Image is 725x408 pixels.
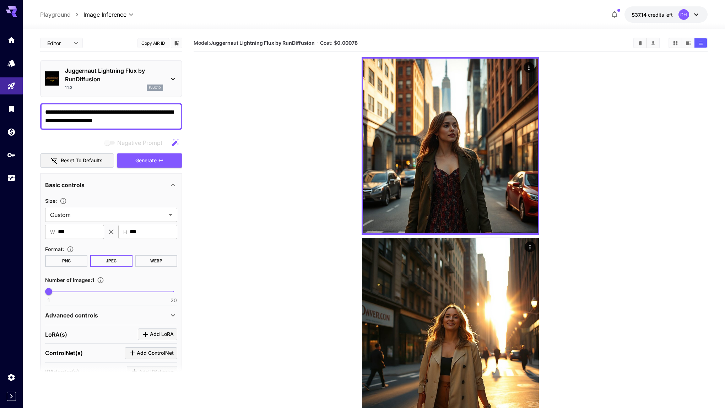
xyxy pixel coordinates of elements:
[117,153,182,168] button: Generate
[40,10,71,19] a: Playground
[50,211,166,219] span: Custom
[173,39,180,47] button: Add to library
[94,277,107,284] button: Specify how many images to generate in a single request. Each image generation will be charged se...
[123,228,127,236] span: H
[137,38,169,48] button: Copy AIR ID
[45,255,87,267] button: PNG
[7,36,16,44] div: Home
[337,40,358,46] b: 0.00078
[45,330,67,339] p: LoRA(s)
[64,246,77,253] button: Choose the file format for the output image.
[7,59,16,67] div: Models
[648,12,673,18] span: credits left
[624,6,708,23] button: $37.14195DH
[149,85,161,90] p: flux1d
[47,39,69,47] span: Editor
[90,255,132,267] button: JPEG
[632,11,673,18] div: $37.14195
[171,297,177,304] span: 20
[7,104,16,113] div: Library
[678,9,689,20] div: DH
[7,174,16,183] div: Usage
[65,85,72,90] p: 1.1.0
[7,127,16,136] div: Wallet
[320,40,358,46] span: Cost: $
[45,176,177,194] div: Basic controls
[194,40,315,46] span: Model:
[694,38,707,48] button: Show media in list view
[669,38,708,48] div: Show media in grid viewShow media in video viewShow media in list view
[45,349,83,357] p: ControlNet(s)
[125,347,177,359] button: Click to add ControlNet
[682,38,694,48] button: Show media in video view
[57,197,70,205] button: Adjust the dimensions of the generated image by specifying its width and height in pixels, or sel...
[363,59,538,233] img: Z
[45,307,177,324] div: Advanced controls
[83,10,126,19] span: Image Inference
[669,38,682,48] button: Show media in grid view
[45,198,57,204] span: Size :
[50,228,55,236] span: W
[40,10,83,19] nav: breadcrumb
[525,241,535,252] div: Actions
[7,392,16,401] button: Expand sidebar
[7,82,16,91] div: Playground
[45,64,177,94] div: Juggernaut Lightning Flux by RunDiffusion1.1.0flux1d
[647,38,659,48] button: Download All
[137,349,174,358] span: Add ControlNet
[45,181,85,189] p: Basic controls
[150,330,174,339] span: Add LoRA
[135,255,178,267] button: WEBP
[316,39,318,47] p: ·
[45,277,94,283] span: Number of images : 1
[40,153,114,168] button: Reset to defaults
[633,38,660,48] div: Clear AllDownload All
[45,311,98,320] p: Advanced controls
[135,156,157,165] span: Generate
[210,40,315,46] b: Juggernaut Lightning Flux by RunDiffusion
[7,151,16,159] div: API Keys
[65,66,163,83] p: Juggernaut Lightning Flux by RunDiffusion
[634,38,646,48] button: Clear All
[138,328,177,340] button: Click to add LoRA
[7,373,16,382] div: Settings
[48,297,50,304] span: 1
[524,62,534,73] div: Actions
[103,138,168,147] span: Negative prompts are not compatible with the selected model.
[45,246,64,252] span: Format :
[632,12,648,18] span: $37.14
[117,138,162,147] span: Negative Prompt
